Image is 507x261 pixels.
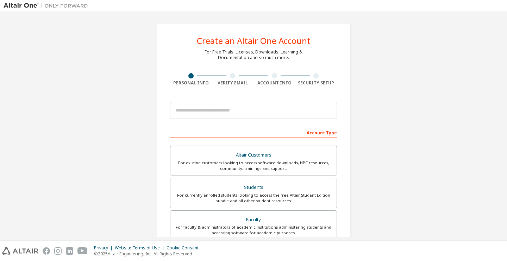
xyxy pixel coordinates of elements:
img: instagram.svg [54,247,62,255]
div: Verify Email [212,80,254,86]
div: Students [175,183,332,192]
div: Cookie Consent [167,245,203,251]
div: Account Type [170,127,337,138]
div: For existing customers looking to access software downloads, HPC resources, community, trainings ... [175,160,332,171]
img: altair_logo.svg [2,247,38,255]
div: For faculty & administrators of academic institutions administering students and accessing softwa... [175,224,332,236]
div: Faculty [175,215,332,225]
div: For currently enrolled students looking to access the free Altair Student Edition bundle and all ... [175,192,332,204]
img: facebook.svg [43,247,50,255]
div: For Free Trials, Licenses, Downloads, Learning & Documentation and so much more. [205,49,302,61]
div: Create an Altair One Account [197,37,311,45]
img: Altair One [4,2,92,9]
p: © 2025 Altair Engineering, Inc. All Rights Reserved. [94,251,203,257]
div: Personal Info [170,80,212,86]
div: Security Setup [295,80,337,86]
div: Altair Customers [175,150,332,160]
img: youtube.svg [77,247,88,255]
div: Account Info [254,80,295,86]
img: linkedin.svg [66,247,73,255]
div: Website Terms of Use [115,245,167,251]
div: Privacy [94,245,115,251]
